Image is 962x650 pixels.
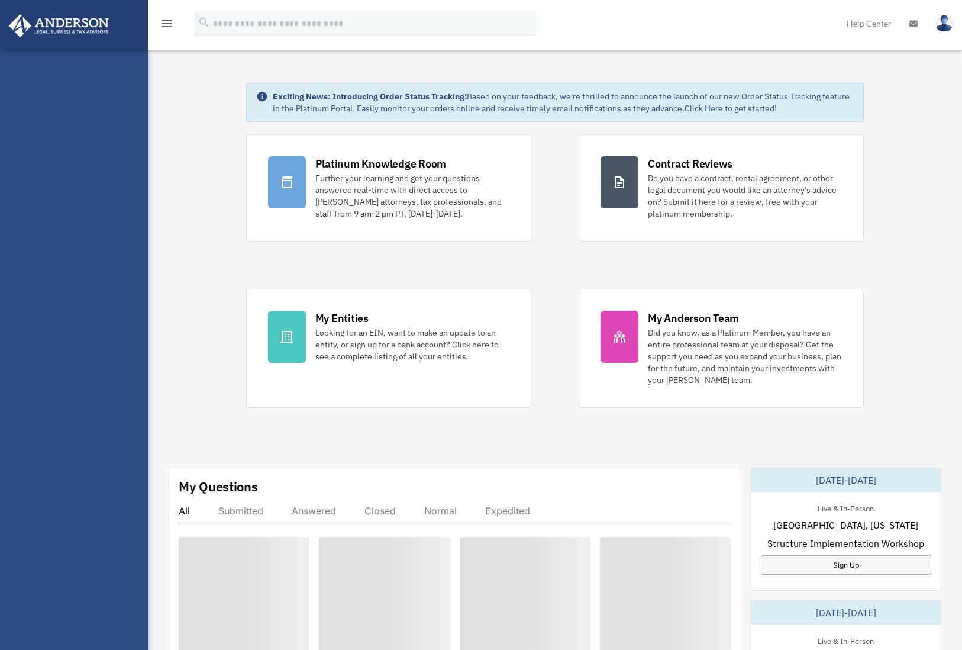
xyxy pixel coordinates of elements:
div: All [179,505,190,517]
i: search [198,16,211,29]
a: Click Here to get started! [685,103,777,114]
div: Platinum Knowledge Room [315,156,447,171]
span: [GEOGRAPHIC_DATA], [US_STATE] [773,518,918,532]
i: menu [160,17,174,31]
div: My Questions [179,478,258,495]
a: My Anderson Team Did you know, as a Platinum Member, you have an entire professional team at your... [579,289,864,408]
div: My Entities [315,311,369,326]
div: Live & In-Person [808,634,883,646]
a: Sign Up [761,555,932,575]
strong: Exciting News: Introducing Order Status Tracking! [273,91,467,102]
a: Platinum Knowledge Room Further your learning and get your questions answered real-time with dire... [246,134,531,242]
a: menu [160,21,174,31]
img: User Pic [935,15,953,32]
a: Contract Reviews Do you have a contract, rental agreement, or other legal document you would like... [579,134,864,242]
div: Closed [364,505,396,517]
div: Expedited [485,505,530,517]
div: Normal [424,505,457,517]
div: Did you know, as a Platinum Member, you have an entire professional team at your disposal? Get th... [648,327,842,386]
div: Based on your feedback, we're thrilled to announce the launch of our new Order Status Tracking fe... [273,91,854,114]
div: My Anderson Team [648,311,739,326]
div: Submitted [218,505,263,517]
div: Do you have a contract, rental agreement, or other legal document you would like an attorney's ad... [648,172,842,220]
div: Looking for an EIN, want to make an update to an entity, or sign up for a bank account? Click her... [315,327,509,362]
div: [DATE]-[DATE] [751,601,941,625]
div: Answered [292,505,336,517]
span: Structure Implementation Workshop [767,536,924,551]
div: [DATE]-[DATE] [751,468,941,492]
img: Anderson Advisors Platinum Portal [5,14,112,37]
a: My Entities Looking for an EIN, want to make an update to an entity, or sign up for a bank accoun... [246,289,531,408]
div: Further your learning and get your questions answered real-time with direct access to [PERSON_NAM... [315,172,509,220]
div: Live & In-Person [808,501,883,514]
div: Contract Reviews [648,156,732,171]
